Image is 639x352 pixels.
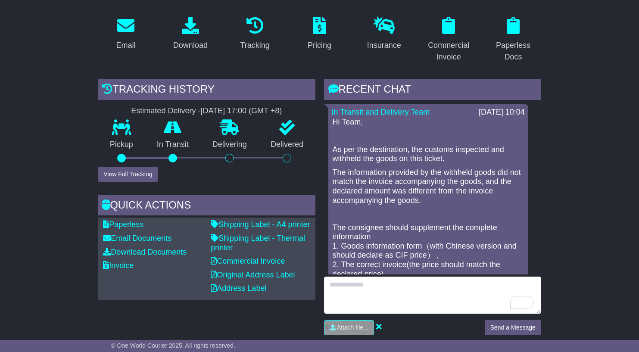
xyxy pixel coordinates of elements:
[98,140,145,150] p: Pickup
[426,40,471,63] div: Commercial Invoice
[98,79,315,102] div: Tracking history
[98,167,158,182] button: View Full Tracking
[332,108,430,116] a: In Transit and Delivery Team
[211,271,295,279] a: Original Address Label
[367,40,401,51] div: Insurance
[240,40,270,51] div: Tracking
[485,14,541,66] a: Paperless Docs
[302,14,337,54] a: Pricing
[200,140,259,150] p: Delivering
[168,14,213,54] a: Download
[211,220,310,229] a: Shipping Label - A4 printer
[98,195,315,218] div: Quick Actions
[421,14,477,66] a: Commercial Invoice
[362,14,407,54] a: Insurance
[103,248,187,256] a: Download Documents
[116,40,136,51] div: Email
[103,234,171,243] a: Email Documents
[211,284,266,293] a: Address Label
[491,40,536,63] div: Paperless Docs
[103,220,143,229] a: Paperless
[333,223,524,316] p: The consignee should supplement the complete information 1. Goods information form（with Chinese v...
[324,79,541,102] div: RECENT CHAT
[324,277,541,314] textarea: To enrich screen reader interactions, please activate Accessibility in Grammarly extension settings
[333,168,524,205] p: The information provided by the withheld goods did not match the invoice accompanying the goods, ...
[211,234,305,252] a: Shipping Label - Thermal printer
[103,261,134,270] a: Invoice
[173,40,208,51] div: Download
[200,106,282,116] div: [DATE] 17:00 (GMT +8)
[98,106,315,116] div: Estimated Delivery -
[333,118,524,127] p: Hi Team,
[211,257,285,265] a: Commercial Invoice
[259,140,315,150] p: Delivered
[333,145,524,164] p: As per the destination, the customs inspected and withheld the goods on this ticket.
[111,14,141,54] a: Email
[308,40,331,51] div: Pricing
[235,14,275,54] a: Tracking
[145,140,200,150] p: In Transit
[111,342,235,349] span: © One World Courier 2025. All rights reserved.
[485,320,541,335] button: Send a Message
[479,108,525,117] div: [DATE] 10:04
